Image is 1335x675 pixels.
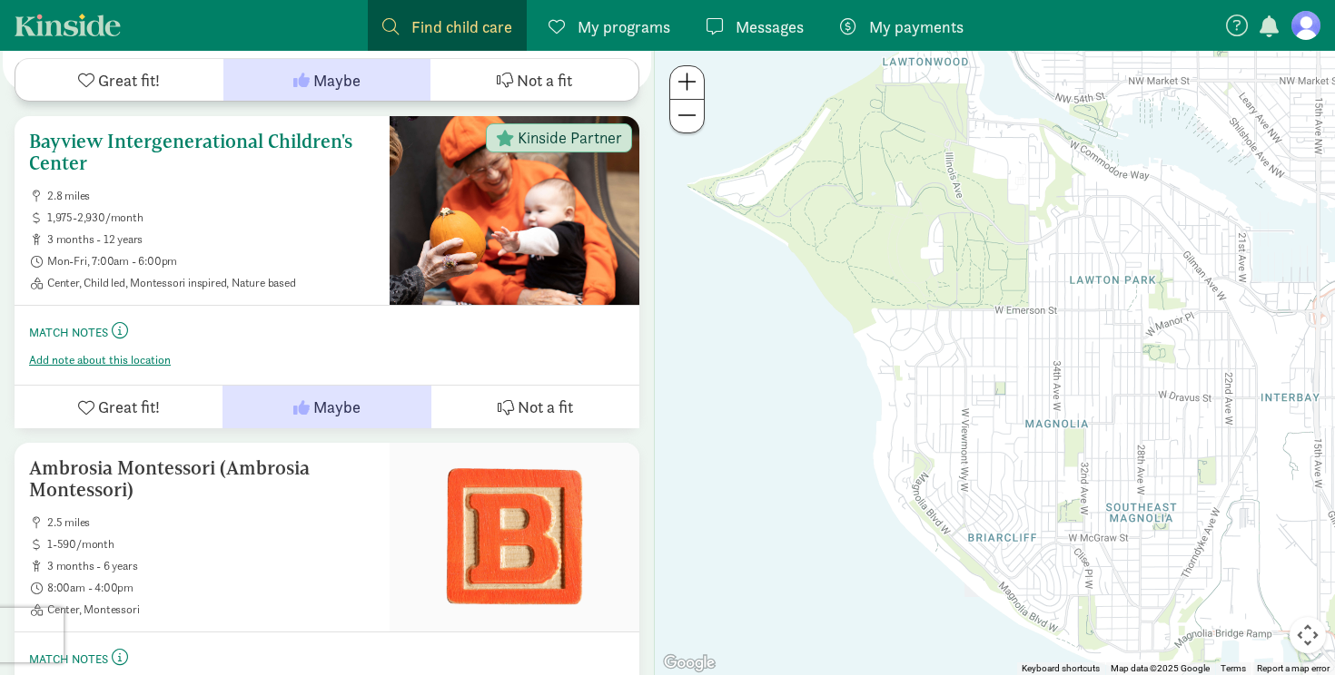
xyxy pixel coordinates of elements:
[15,59,223,101] button: Great fit!
[578,15,670,39] span: My programs
[736,15,804,39] span: Messages
[1221,663,1246,673] a: Terms (opens in new tab)
[659,651,719,675] a: Open this area in Google Maps (opens a new window)
[222,386,430,428] button: Maybe
[869,15,964,39] span: My payments
[313,395,361,419] span: Maybe
[47,210,375,225] span: 1,975-2,930/month
[517,68,572,93] span: Not a fit
[47,276,375,290] span: Center, Child led, Montessori inspired, Nature based
[29,353,171,367] button: Add note about this location
[1111,663,1210,673] span: Map data ©2025 Google
[659,651,719,675] img: Google
[98,395,160,419] span: Great fit!
[1022,662,1100,675] button: Keyboard shortcuts
[518,130,622,146] span: Kinside Partner
[47,602,375,617] span: Center, Montessori
[1290,617,1326,653] button: Map camera controls
[430,59,638,101] button: Not a fit
[47,537,375,552] span: 1-590/month
[313,68,361,93] span: Maybe
[29,457,375,501] h5: Ambrosia Montessori (Ambrosia Montessori)
[431,386,639,428] button: Not a fit
[518,395,573,419] span: Not a fit
[29,325,108,340] small: Match Notes
[47,254,375,269] span: Mon-Fri, 7:00am - 6:00pm
[47,515,375,530] span: 2.5 miles
[47,189,375,203] span: 2.8 miles
[98,68,160,93] span: Great fit!
[47,581,375,595] span: 8:00am - 4:00pm
[47,559,375,573] span: 3 months - 6 years
[47,232,375,247] span: 3 months - 12 years
[15,386,222,428] button: Great fit!
[223,59,431,101] button: Maybe
[411,15,512,39] span: Find child care
[29,131,375,174] h5: Bayview Intergenerational Children's Center
[29,651,108,667] small: Match Notes
[1257,663,1330,673] a: Report a map error
[15,14,121,36] a: Kinside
